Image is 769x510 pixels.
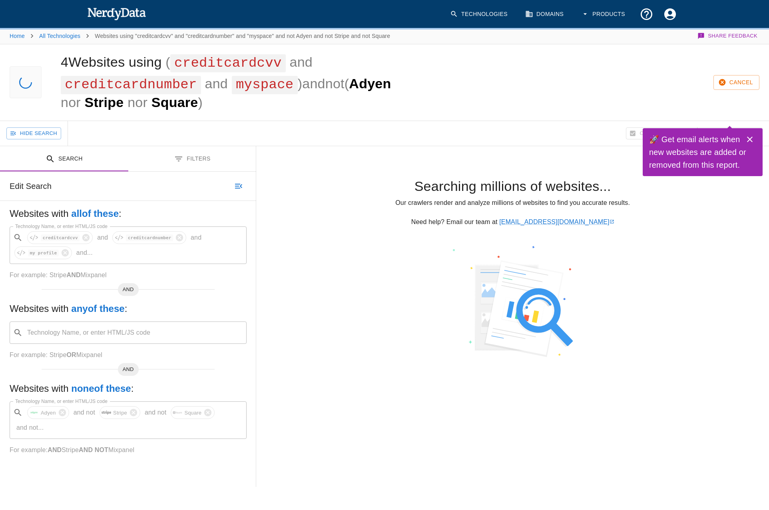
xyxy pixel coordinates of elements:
h4: Searching millions of websites... [269,178,756,195]
span: and [201,76,232,91]
p: Websites using "creditcardcvv" and "creditcardnumber" and "myspace" and not Adyen and not Stripe ... [95,32,390,40]
button: Hide Search [6,127,61,140]
a: Home [10,33,25,39]
h6: 🚀 Get email alerts when new websites are added or removed from this report. [649,133,747,171]
span: Square [151,95,198,110]
h5: Websites with : [10,382,247,395]
span: and [302,76,325,91]
a: Domains [520,2,570,26]
b: none of these [71,383,131,394]
span: myspace [232,76,298,94]
b: OR [66,351,76,358]
label: Technology Name, or enter HTML/JS code [15,398,108,405]
b: all of these [71,208,119,219]
b: AND NOT [79,446,108,453]
a: All Technologies [39,33,80,39]
span: ) [298,76,303,91]
p: For example: Stripe Mixpanel [10,270,247,280]
b: any of these [71,303,124,314]
span: ) [198,95,203,110]
span: ( [345,76,349,91]
b: AND [66,272,80,278]
span: AND [118,286,139,294]
p: and [94,233,111,242]
b: AND [48,446,62,453]
h1: 4 Websites using [61,54,391,110]
button: Products [576,2,632,26]
span: nor [124,95,151,110]
h6: Edit Search [10,180,52,192]
button: Share Feedback [696,28,759,44]
p: and not [141,408,169,417]
h5: Websites with : [10,302,247,315]
span: creditcardcvv [170,54,286,72]
label: Technology Name, or enter HTML/JS code [15,223,108,230]
a: [EMAIL_ADDRESS][DOMAIN_NAME] [499,218,614,225]
span: not [325,76,345,91]
span: Adyen [349,76,391,91]
span: Stripe [85,95,124,110]
p: For example: Stripe Mixpanel [10,350,247,360]
p: and not [70,408,98,417]
button: Close [742,131,758,147]
span: creditcardnumber [61,76,201,94]
img: NerdyData.com [87,6,146,22]
p: Our crawlers render and analyze millions of websites to find you accurate results. Need help? Ema... [269,198,756,227]
button: Support and Documentation [635,2,658,26]
span: AND [118,365,139,373]
button: Filters [128,146,257,171]
h5: Websites with : [10,207,247,220]
a: Technologies [445,2,514,26]
p: and [187,233,205,242]
p: and ... [73,248,96,258]
span: nor [61,95,85,110]
button: Account Settings [658,2,682,26]
nav: breadcrumb [10,28,390,44]
p: For example: Stripe Mixpanel [10,445,247,455]
p: and not ... [13,423,47,433]
span: and [286,54,313,69]
button: Cancel [713,75,759,90]
span: ( [165,54,170,69]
